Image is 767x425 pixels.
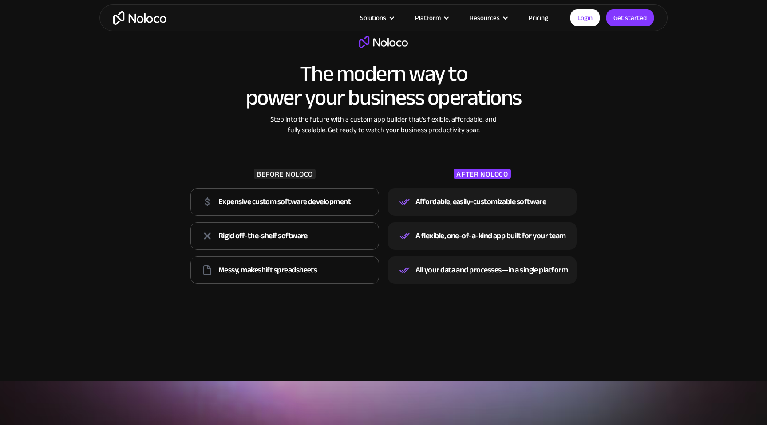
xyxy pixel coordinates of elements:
div: Resources [470,12,500,24]
div: Platform [404,12,459,24]
div: Solutions [360,12,386,24]
div: AFTER NOLOCO [454,169,510,179]
h2: The modern way to power your business operations [246,62,522,110]
a: Login [570,9,600,26]
div: Platform [415,12,441,24]
div: Rigid off-the-shelf software [218,229,308,243]
a: Get started [606,9,654,26]
a: home [113,11,166,25]
div: Expensive custom software development [218,195,351,209]
a: Pricing [518,12,559,24]
div: Affordable, easily-customizable software [415,195,546,209]
div: Solutions [349,12,404,24]
div: Messy, makeshift spreadsheets [218,264,317,277]
div: A flexible, one-of-a-kind app built for your team [415,229,566,243]
div: All your data and processes—in a single platform [415,264,568,277]
div: Resources [459,12,518,24]
div: Step into the future with a custom app builder that’s flexible, affordable, and fully scalable. G... [266,114,501,135]
div: BEFORE NOLOCO [254,169,316,179]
